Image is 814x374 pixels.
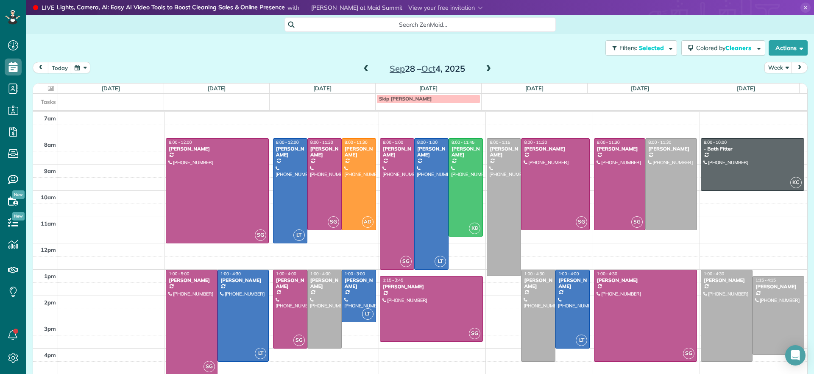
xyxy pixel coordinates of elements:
strong: Lights, Camera, AI: Easy AI Video Tools to Boost Cleaning Sales & Online Presence [57,3,285,12]
span: 9am [44,167,56,174]
a: [DATE] [525,85,544,92]
span: 8:00 - 11:30 [345,140,368,145]
span: LT [362,308,374,320]
span: 1:00 - 4:30 [704,271,724,276]
div: [PERSON_NAME] [524,277,553,290]
span: 12pm [41,246,56,253]
span: 8:00 - 11:30 [597,140,620,145]
div: [PERSON_NAME] [489,146,519,158]
a: [DATE] [631,85,649,92]
div: [PERSON_NAME] [276,146,305,158]
div: [PERSON_NAME] [755,284,802,290]
span: 8:00 - 11:30 [310,140,333,145]
span: Sep [390,63,405,74]
span: Skip [PERSON_NAME] [379,95,432,102]
span: KC [790,177,802,188]
span: 1:00 - 4:00 [558,271,579,276]
button: Week [764,62,792,73]
a: [DATE] [313,85,332,92]
span: 10am [41,194,56,201]
span: 1pm [44,273,56,279]
span: AD [362,216,374,228]
button: Colored byCleaners [681,40,765,56]
div: [PERSON_NAME] [451,146,480,158]
span: New [12,212,25,220]
span: 8:00 - 11:45 [452,140,474,145]
span: SG [576,216,587,228]
button: Actions [769,40,808,56]
div: [PERSON_NAME] [310,146,339,158]
span: SG [469,328,480,339]
div: [PERSON_NAME] [344,277,374,290]
div: [PERSON_NAME] [382,284,480,290]
div: [PERSON_NAME] [597,146,643,152]
span: SG [683,348,694,359]
div: - Bath Fitter [703,146,802,152]
span: Cleaners [725,44,753,52]
span: SG [631,216,643,228]
div: [PERSON_NAME] [276,277,305,290]
div: [PERSON_NAME] [310,277,339,290]
img: vanessa-higgins.jpg [301,4,308,11]
span: 8am [44,141,56,148]
span: Oct [421,63,435,74]
button: Filters: Selected [605,40,677,56]
span: LT [435,256,446,267]
span: 1:15 - 4:15 [755,277,776,283]
span: SG [328,216,339,228]
div: [PERSON_NAME] [558,277,587,290]
span: 1:00 - 4:30 [524,271,544,276]
span: with [287,4,299,11]
button: prev [33,62,49,73]
span: 11am [41,220,56,227]
span: 8:00 - 1:00 [417,140,438,145]
span: SG [255,229,266,241]
span: LT [293,229,305,241]
span: [PERSON_NAME] at Maid Summit [311,4,403,11]
span: 1:00 - 4:00 [276,271,296,276]
span: 8:00 - 12:00 [169,140,192,145]
div: [PERSON_NAME] [344,146,374,158]
span: SG [400,256,412,267]
div: [PERSON_NAME] [703,277,750,283]
div: [PERSON_NAME] [524,146,587,152]
div: Open Intercom Messenger [785,345,806,366]
span: 8:00 - 10:00 [704,140,727,145]
div: [PERSON_NAME] [382,146,412,158]
div: [PERSON_NAME] [220,277,267,283]
span: 1:00 - 4:30 [597,271,617,276]
a: [DATE] [102,85,120,92]
h2: 28 – 4, 2025 [374,64,480,73]
span: LT [576,335,587,346]
span: SG [203,361,215,372]
span: 1:15 - 3:45 [383,277,403,283]
span: 8:00 - 11:30 [524,140,547,145]
a: [DATE] [737,85,755,92]
span: 1:00 - 3:00 [345,271,365,276]
div: [PERSON_NAME] [168,277,215,283]
span: 8:00 - 12:00 [276,140,299,145]
div: [PERSON_NAME] [648,146,694,152]
a: [DATE] [419,85,438,92]
a: [DATE] [208,85,226,92]
span: 1:00 - 4:30 [220,271,241,276]
div: [PERSON_NAME] [597,277,694,283]
button: next [792,62,808,73]
div: [PERSON_NAME] [417,146,446,158]
span: 3pm [44,325,56,332]
span: Selected [639,44,664,52]
span: 8:00 - 1:15 [490,140,510,145]
span: 1:00 - 5:00 [169,271,189,276]
span: 7am [44,115,56,122]
span: 8:00 - 1:00 [383,140,403,145]
span: SG [293,335,305,346]
button: today [48,62,72,73]
span: K8 [469,223,480,234]
a: Filters: Selected [601,40,677,56]
span: Filters: [619,44,637,52]
span: 2pm [44,299,56,306]
span: 1:00 - 4:00 [310,271,331,276]
span: 4pm [44,352,56,358]
span: LT [255,348,266,359]
span: New [12,190,25,199]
